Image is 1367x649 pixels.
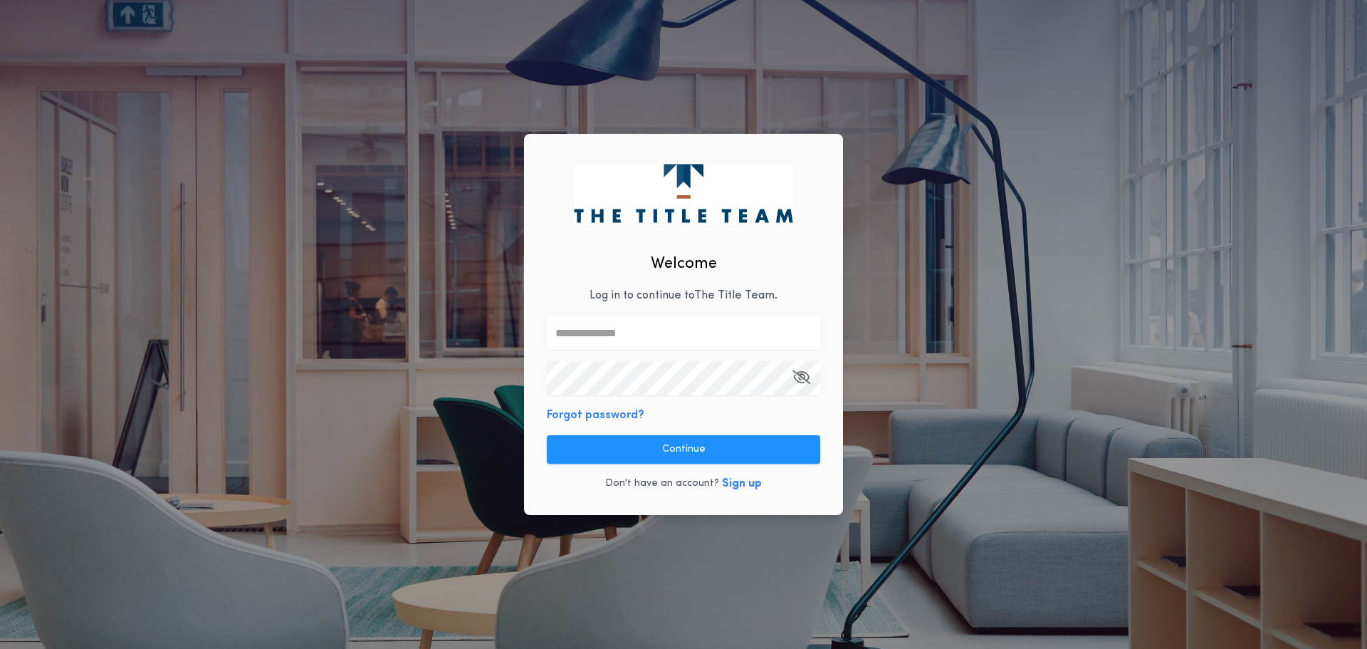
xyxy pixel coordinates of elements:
[605,477,719,491] p: Don't have an account?
[547,407,644,424] button: Forgot password?
[547,435,820,464] button: Continue
[590,287,777,304] p: Log in to continue to The Title Team .
[722,475,762,492] button: Sign up
[574,164,792,222] img: logo
[651,252,717,276] h2: Welcome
